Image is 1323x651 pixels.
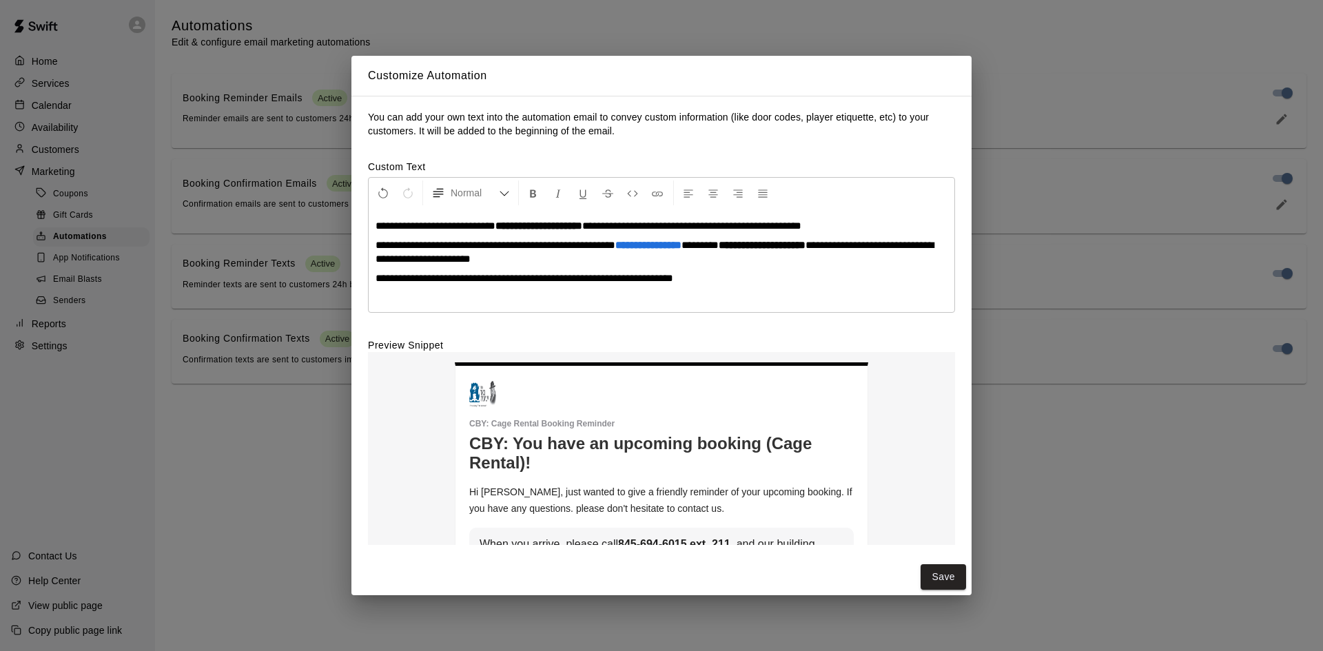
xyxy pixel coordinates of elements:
button: Right Align [726,180,750,205]
button: Format Italics [546,180,570,205]
button: Center Align [701,180,725,205]
button: Save [921,564,966,590]
span: When you arrive, please call [480,538,618,550]
h1: CBY: You have an upcoming booking (Cage Rental)! [469,434,854,473]
span: Normal [451,186,499,200]
button: Undo [371,180,395,205]
button: Redo [396,180,420,205]
button: Format Underline [571,180,595,205]
label: Custom Text [368,160,955,174]
p: CBY : Cage Rental Booking Reminder [469,418,854,430]
button: Insert Link [646,180,669,205]
p: You can add your own text into the automation email to convey custom information (like door codes... [368,110,955,138]
label: Preview Snippet [368,338,955,352]
h2: Customize Automation [351,56,972,96]
button: Format Strikethrough [596,180,619,205]
p: Hi [PERSON_NAME], just wanted to give a friendly reminder of your upcoming booking. If you have a... [469,484,854,517]
button: Format Bold [522,180,545,205]
button: Insert Code [621,180,644,205]
button: Formatting Options [426,180,515,205]
button: Left Align [677,180,700,205]
button: Justify Align [751,180,775,205]
img: CBY [469,380,497,407]
strong: 845-694-6015 ext. 211 [618,538,730,550]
